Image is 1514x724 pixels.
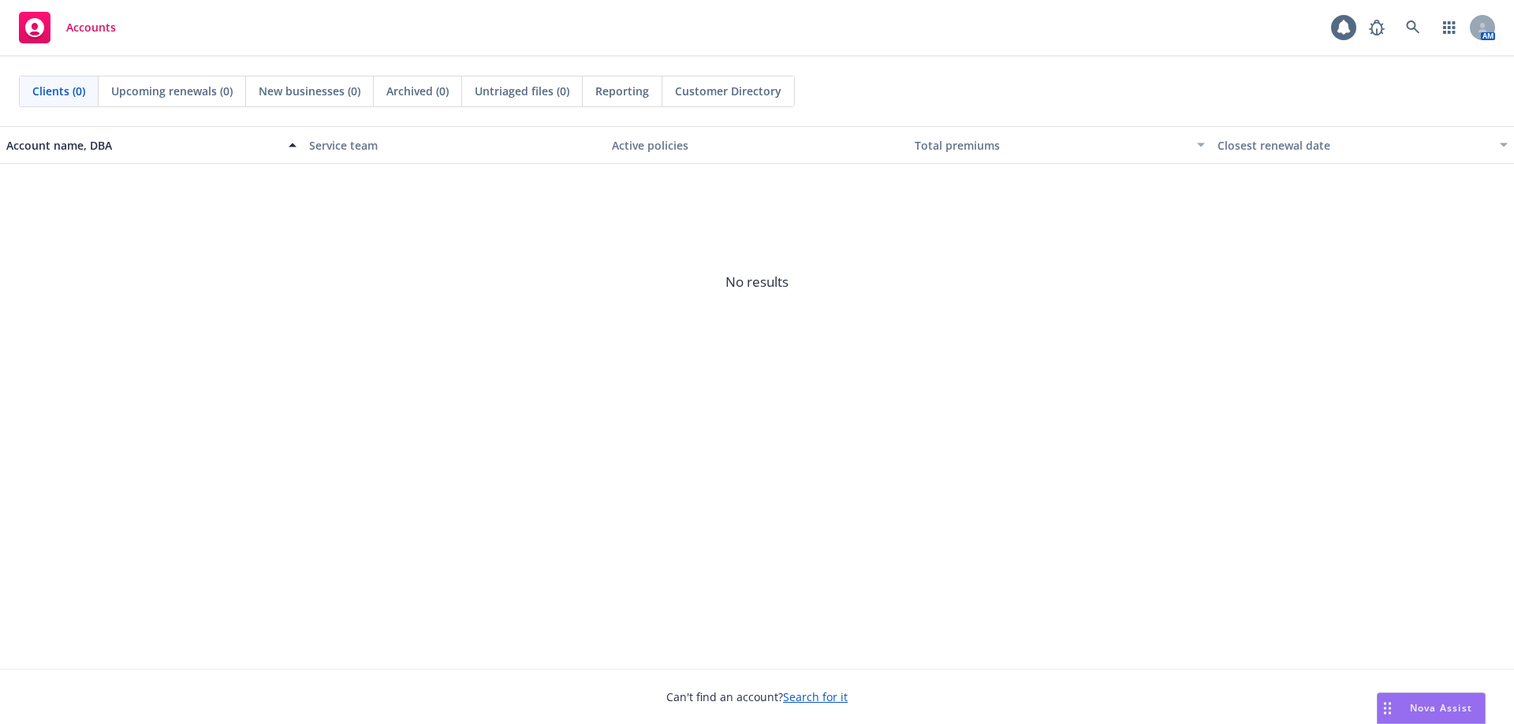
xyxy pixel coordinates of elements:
div: Drag to move [1378,693,1397,723]
span: Upcoming renewals (0) [111,83,233,99]
a: Accounts [13,6,122,50]
span: Clients (0) [32,83,85,99]
span: Accounts [66,21,116,34]
button: Total premiums [908,126,1211,164]
a: Report a Bug [1361,12,1393,43]
span: Nova Assist [1410,701,1472,715]
span: New businesses (0) [259,83,360,99]
span: Customer Directory [675,83,781,99]
span: Untriaged files (0) [475,83,569,99]
a: Search for it [783,689,848,704]
div: Total premiums [915,137,1188,154]
button: Active policies [606,126,908,164]
div: Account name, DBA [6,137,279,154]
span: Reporting [595,83,649,99]
div: Active policies [612,137,902,154]
div: Service team [309,137,599,154]
a: Switch app [1434,12,1465,43]
span: Can't find an account? [666,689,848,705]
button: Nova Assist [1377,692,1486,724]
div: Closest renewal date [1218,137,1490,154]
button: Closest renewal date [1211,126,1514,164]
a: Search [1397,12,1429,43]
span: Archived (0) [386,83,449,99]
button: Service team [303,126,606,164]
